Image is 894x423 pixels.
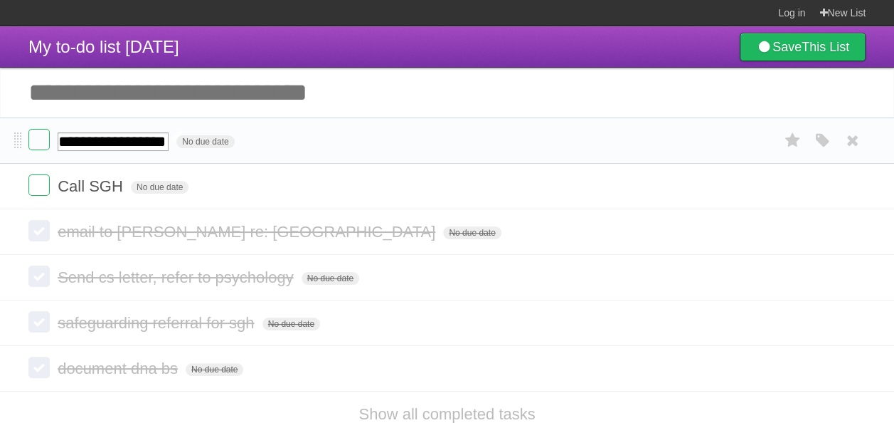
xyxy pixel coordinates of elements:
[28,311,50,333] label: Done
[802,40,849,54] b: This List
[443,226,501,239] span: No due date
[58,268,297,286] span: Send cs letter, refer to psychology
[262,318,320,330] span: No due date
[28,129,50,150] label: Done
[58,177,127,195] span: Call SGH
[740,33,866,61] a: SaveThis List
[186,363,243,376] span: No due date
[58,314,257,332] span: safeguarding referral for sgh
[28,174,50,196] label: Done
[779,129,806,152] label: Star task
[58,223,439,241] span: email to [PERSON_NAME] re: [GEOGRAPHIC_DATA]
[28,357,50,378] label: Done
[28,220,50,241] label: Done
[58,360,181,377] span: document dna bs
[176,135,234,148] span: No due date
[358,405,535,423] a: Show all completed tasks
[28,37,179,56] span: My to-do list [DATE]
[28,266,50,287] label: Done
[302,272,359,285] span: No due date
[131,181,188,194] span: No due date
